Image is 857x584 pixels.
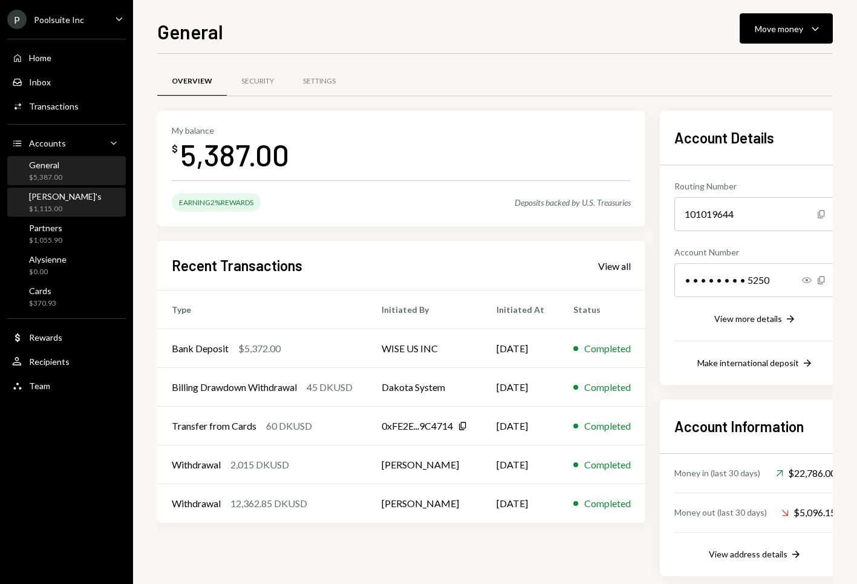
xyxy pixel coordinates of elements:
[157,290,367,329] th: Type
[172,76,212,87] div: Overview
[482,484,559,523] td: [DATE]
[29,160,62,170] div: General
[674,180,836,192] div: Routing Number
[172,458,221,472] div: Withdrawal
[172,341,229,356] div: Bank Deposit
[674,467,760,479] div: Money in (last 30 days)
[29,204,102,214] div: $1,115.00
[238,341,281,356] div: $5,372.00
[29,356,70,367] div: Recipients
[367,329,482,368] td: WISE US INC
[781,505,836,520] div: $5,096.15
[172,193,261,212] div: Earning 2% Rewards
[157,66,227,97] a: Overview
[7,95,126,117] a: Transactions
[697,358,799,368] div: Make international deposit
[180,136,289,174] div: 5,387.00
[7,156,126,185] a: General$5,387.00
[29,332,62,343] div: Rewards
[367,484,482,523] td: [PERSON_NAME]
[709,548,802,562] button: View address details
[482,407,559,445] td: [DATE]
[230,496,307,511] div: 12,362.85 DKUSD
[7,219,126,248] a: Partners$1,055.90
[29,235,62,246] div: $1,055.90
[598,260,631,272] div: View all
[157,19,223,44] h1: General
[584,496,631,511] div: Completed
[584,458,631,472] div: Completed
[307,380,353,395] div: 45 DKUSD
[714,313,782,324] div: View more details
[674,197,836,231] div: 101019644
[7,326,126,348] a: Rewards
[584,341,631,356] div: Completed
[482,445,559,484] td: [DATE]
[29,298,56,309] div: $370.93
[482,290,559,329] th: Initiated At
[367,368,482,407] td: Dakota System
[7,375,126,396] a: Team
[515,197,631,208] div: Deposits backed by U.S. Treasuries
[674,416,836,436] h2: Account Information
[7,251,126,280] a: Alysienne$0.00
[482,329,559,368] td: [DATE]
[367,290,482,329] th: Initiated By
[7,350,126,372] a: Recipients
[172,419,256,433] div: Transfer from Cards
[755,22,803,35] div: Move money
[29,172,62,183] div: $5,387.00
[674,246,836,258] div: Account Number
[266,419,312,433] div: 60 DKUSD
[674,263,836,297] div: • • • • • • • • 5250
[674,128,836,148] h2: Account Details
[7,47,126,68] a: Home
[29,101,79,111] div: Transactions
[29,223,62,233] div: Partners
[172,255,302,275] h2: Recent Transactions
[29,286,56,296] div: Cards
[29,254,67,264] div: Alysienne
[227,66,288,97] a: Security
[482,368,559,407] td: [DATE]
[172,380,297,395] div: Billing Drawdown Withdrawal
[172,496,221,511] div: Withdrawal
[697,357,813,370] button: Make international deposit
[288,66,350,97] a: Settings
[7,10,27,29] div: P
[29,381,50,391] div: Team
[740,13,833,44] button: Move money
[367,445,482,484] td: [PERSON_NAME]
[241,76,274,87] div: Security
[172,125,289,136] div: My balance
[34,15,84,25] div: Poolsuite Inc
[598,259,631,272] a: View all
[172,143,178,155] div: $
[29,191,102,202] div: [PERSON_NAME]'s
[29,77,51,87] div: Inbox
[7,71,126,93] a: Inbox
[29,267,67,277] div: $0.00
[674,506,767,519] div: Money out (last 30 days)
[230,458,289,472] div: 2,015 DKUSD
[7,132,126,154] a: Accounts
[559,290,645,329] th: Status
[29,138,66,148] div: Accounts
[382,419,453,433] div: 0xFE2E...9C4714
[29,53,51,63] div: Home
[584,419,631,433] div: Completed
[714,313,797,326] button: View more details
[303,76,336,87] div: Settings
[709,549,787,559] div: View address details
[7,282,126,311] a: Cards$370.93
[584,380,631,395] div: Completed
[7,188,126,217] a: [PERSON_NAME]'s$1,115.00
[776,466,836,481] div: $22,786.00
